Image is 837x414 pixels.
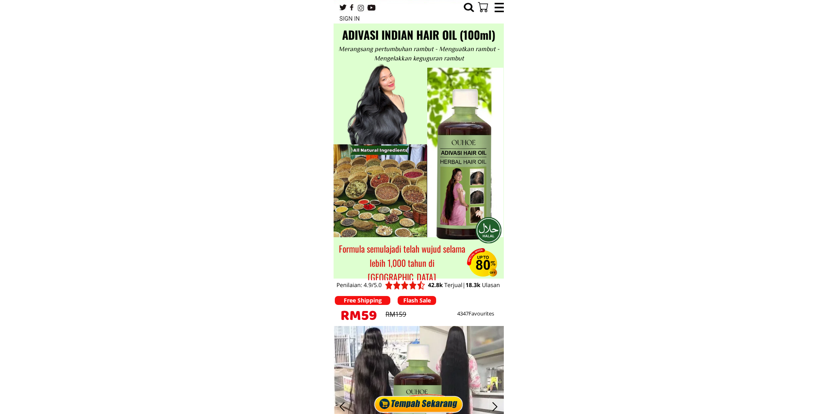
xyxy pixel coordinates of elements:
[385,309,421,320] div: RM159
[457,309,503,318] div: 4347Favourites
[398,296,436,305] p: Flash Sale
[340,306,385,329] h3: RM59
[335,296,390,305] p: Free Shipping
[337,26,500,44] h3: ADIVASI INDIAN HAIR OIL (100ml)
[336,45,501,63] h3: Merangsang pertumbuhan rambut - Menguatkan rambut - Mengelakkan keguguran rambut
[336,242,468,285] h3: Formula semulajadi telah wujud selama lebih 1,000 tahun di [GEOGRAPHIC_DATA]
